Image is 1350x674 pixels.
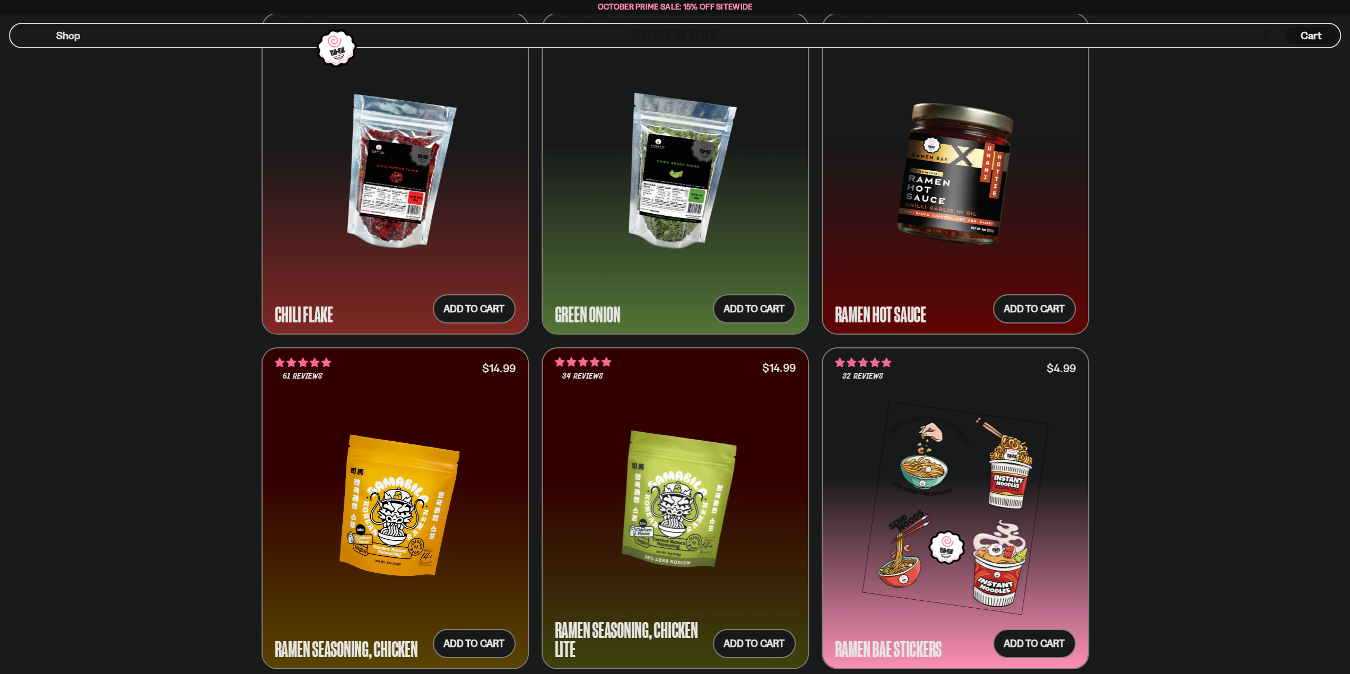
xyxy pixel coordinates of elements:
button: Add to cart [993,629,1076,658]
button: Add to cart [433,629,516,658]
span: Shop [56,29,80,43]
a: 4.75 stars 32 reviews $4.99 Ramen Bae Stickers Add to cart [822,347,1089,669]
button: Add to cart [993,294,1076,323]
div: Ramen Seasoning, Chicken Lite [555,620,708,658]
a: 5.00 stars 34 reviews $14.99 Ramen Seasoning, Chicken Lite Add to cart [542,347,809,669]
span: 34 reviews [562,372,603,381]
div: $14.99 [762,363,795,373]
a: 4.88 stars 16 reviews $3.49 Green Onion Add to cart [542,13,809,335]
div: Cart [1285,24,1337,47]
div: Ramen Seasoning, Chicken [275,639,418,658]
span: 32 reviews [842,372,883,381]
div: $14.99 [482,363,515,373]
div: $4.99 [1047,363,1075,373]
button: Add to cart [433,294,516,323]
button: Add to cart [713,629,796,658]
a: 4.71 stars 52 reviews $13.99 Ramen Hot Sauce Add to cart [822,13,1089,335]
span: Cart [1301,29,1321,42]
span: 5.00 stars [555,355,611,369]
a: 5.00 stars 1 review $4.99 Chili Flake Add to cart [262,13,529,335]
button: Add to cart [713,294,796,323]
span: October Prime Sale: 15% off Sitewide [598,2,753,12]
div: Ramen Hot Sauce [835,304,926,323]
span: 4.75 stars [835,356,891,370]
div: Green Onion [555,304,621,323]
div: Chili Flake [275,304,333,323]
a: Shop [56,27,80,44]
a: 4.84 stars 61 reviews $14.99 Ramen Seasoning, Chicken Add to cart [262,347,529,669]
span: 4.84 stars [275,356,331,370]
span: 61 reviews [283,372,322,381]
div: Ramen Bae Stickers [835,639,942,658]
button: Mobile Menu Trigger [26,31,40,40]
